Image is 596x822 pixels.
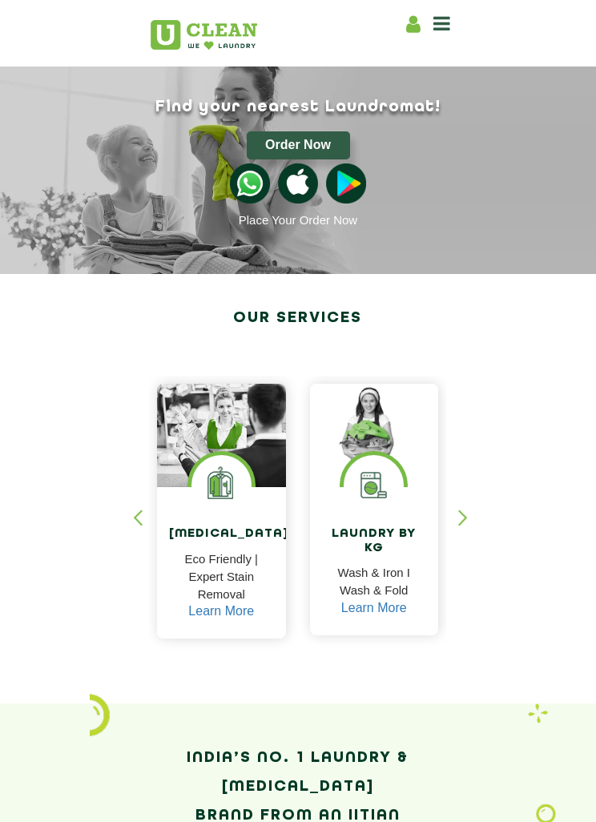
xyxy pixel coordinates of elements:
h4: [MEDICAL_DATA] [169,527,274,542]
a: Learn More [341,601,407,615]
h4: Laundry by Kg [322,527,427,555]
img: laundry washing machine [344,455,404,515]
a: Learn More [188,604,254,619]
h2: Our Services [149,304,446,332]
p: Wash & Iron I Wash & Fold [322,564,427,600]
p: Eco Friendly | Expert Stain Removal [169,550,274,603]
img: UClean Laundry and Dry Cleaning [151,20,257,50]
img: icon_2.png [90,694,110,735]
img: Laundry wash and iron [528,703,548,723]
img: Laundry Services near me [191,455,252,515]
img: apple-icon.png [278,163,318,203]
img: whatsappicon.png [230,163,270,203]
img: playstoreicon.png [326,163,366,203]
a: Place Your Order Now [239,213,357,227]
img: Drycleaners near me [157,384,286,487]
button: Order Now [247,131,350,159]
img: a girl with laundry basket [310,384,439,469]
h1: Find your nearest Laundromat! [138,98,458,116]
